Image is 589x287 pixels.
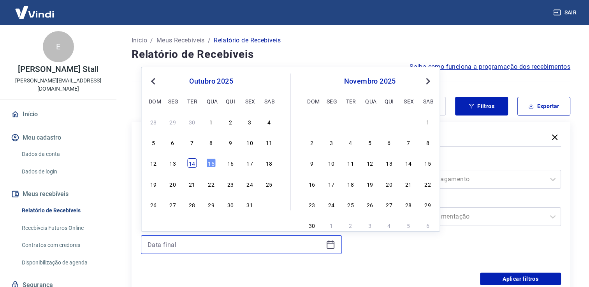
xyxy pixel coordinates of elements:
[245,96,254,106] div: sex
[206,117,216,126] div: Choose quarta-feira, 1 de outubro de 2025
[404,138,413,147] div: Choose sexta-feira, 7 de novembro de 2025
[327,117,336,126] div: Choose segunda-feira, 27 de outubro de 2025
[346,220,355,230] div: Choose terça-feira, 2 de dezembro de 2025
[306,77,434,86] div: novembro 2025
[365,200,374,209] div: Choose quarta-feira, 26 de novembro de 2025
[365,220,374,230] div: Choose quarta-feira, 3 de dezembro de 2025
[149,179,158,189] div: Choose domingo, 19 de outubro de 2025
[552,5,580,20] button: Sair
[385,117,394,126] div: Choose quinta-feira, 30 de outubro de 2025
[362,196,560,206] label: Tipo de Movimentação
[168,117,178,126] div: Choose segunda-feira, 29 de setembro de 2025
[307,220,316,230] div: Choose domingo, 30 de novembro de 2025
[226,200,235,209] div: Choose quinta-feira, 30 de outubro de 2025
[6,77,110,93] p: [PERSON_NAME][EMAIL_ADDRESS][DOMAIN_NAME]
[404,96,413,106] div: sex
[149,117,158,126] div: Choose domingo, 28 de setembro de 2025
[245,200,254,209] div: Choose sexta-feira, 31 de outubro de 2025
[307,117,316,126] div: Choose domingo, 26 de outubro de 2025
[385,220,394,230] div: Choose quinta-feira, 4 de dezembro de 2025
[208,36,211,45] p: /
[43,31,74,62] div: E
[226,96,235,106] div: qui
[245,117,254,126] div: Choose sexta-feira, 3 de outubro de 2025
[245,179,254,189] div: Choose sexta-feira, 24 de outubro de 2025
[423,117,433,126] div: Choose sábado, 1 de novembro de 2025
[327,220,336,230] div: Choose segunda-feira, 1 de dezembro de 2025
[168,200,178,209] div: Choose segunda-feira, 27 de outubro de 2025
[404,117,413,126] div: Choose sexta-feira, 31 de outubro de 2025
[365,96,374,106] div: qua
[19,203,107,219] a: Relatório de Recebíveis
[149,138,158,147] div: Choose domingo, 5 de outubro de 2025
[385,200,394,209] div: Choose quinta-feira, 27 de novembro de 2025
[346,117,355,126] div: Choose terça-feira, 28 de outubro de 2025
[156,36,205,45] a: Meus Recebíveis
[168,96,178,106] div: seg
[226,179,235,189] div: Choose quinta-feira, 23 de outubro de 2025
[9,129,107,146] button: Meu cadastro
[307,200,316,209] div: Choose domingo, 23 de novembro de 2025
[327,158,336,168] div: Choose segunda-feira, 10 de novembro de 2025
[365,138,374,147] div: Choose quarta-feira, 5 de novembro de 2025
[346,138,355,147] div: Choose terça-feira, 4 de novembro de 2025
[149,96,158,106] div: dom
[327,200,336,209] div: Choose segunda-feira, 24 de novembro de 2025
[264,138,274,147] div: Choose sábado, 11 de outubro de 2025
[149,200,158,209] div: Choose domingo, 26 de outubro de 2025
[9,185,107,203] button: Meus recebíveis
[423,200,433,209] div: Choose sábado, 29 de novembro de 2025
[404,200,413,209] div: Choose sexta-feira, 28 de novembro de 2025
[19,164,107,180] a: Dados de login
[307,179,316,189] div: Choose domingo, 16 de novembro de 2025
[423,220,433,230] div: Choose sábado, 6 de dezembro de 2025
[480,273,561,285] button: Aplicar filtros
[168,179,178,189] div: Choose segunda-feira, 20 de outubro de 2025
[404,158,413,168] div: Choose sexta-feira, 14 de novembro de 2025
[206,179,216,189] div: Choose quarta-feira, 22 de outubro de 2025
[264,200,274,209] div: Choose sábado, 1 de novembro de 2025
[206,200,216,209] div: Choose quarta-feira, 29 de outubro de 2025
[307,96,316,106] div: dom
[455,97,508,115] button: Filtros
[404,220,413,230] div: Choose sexta-feira, 5 de dezembro de 2025
[423,138,433,147] div: Choose sábado, 8 de novembro de 2025
[18,65,98,73] p: [PERSON_NAME] Stall
[19,237,107,253] a: Contratos com credores
[187,117,197,126] div: Choose terça-feira, 30 de setembro de 2025
[226,138,235,147] div: Choose quinta-feira, 9 de outubro de 2025
[327,179,336,189] div: Choose segunda-feira, 17 de novembro de 2025
[423,96,433,106] div: sab
[423,158,433,168] div: Choose sábado, 15 de novembro de 2025
[365,117,374,126] div: Choose quarta-feira, 29 de outubro de 2025
[385,179,394,189] div: Choose quinta-feira, 20 de novembro de 2025
[214,36,281,45] p: Relatório de Recebíveis
[365,158,374,168] div: Choose quarta-feira, 12 de novembro de 2025
[365,179,374,189] div: Choose quarta-feira, 19 de novembro de 2025
[404,179,413,189] div: Choose sexta-feira, 21 de novembro de 2025
[206,138,216,147] div: Choose quarta-feira, 8 de outubro de 2025
[385,96,394,106] div: qui
[150,36,153,45] p: /
[148,77,158,86] button: Previous Month
[245,138,254,147] div: Choose sexta-feira, 10 de outubro de 2025
[19,146,107,162] a: Dados da conta
[327,138,336,147] div: Choose segunda-feira, 3 de novembro de 2025
[206,96,216,106] div: qua
[187,96,197,106] div: ter
[9,106,107,123] a: Início
[423,179,433,189] div: Choose sábado, 22 de novembro de 2025
[245,158,254,168] div: Choose sexta-feira, 17 de outubro de 2025
[517,97,570,115] button: Exportar
[148,239,323,250] input: Data final
[346,96,355,106] div: ter
[148,116,274,210] div: month 2025-10
[132,36,147,45] a: Início
[187,200,197,209] div: Choose terça-feira, 28 de outubro de 2025
[264,179,274,189] div: Choose sábado, 25 de outubro de 2025
[307,138,316,147] div: Choose domingo, 2 de novembro de 2025
[362,159,560,168] label: Forma de Pagamento
[132,47,570,62] h4: Relatório de Recebíveis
